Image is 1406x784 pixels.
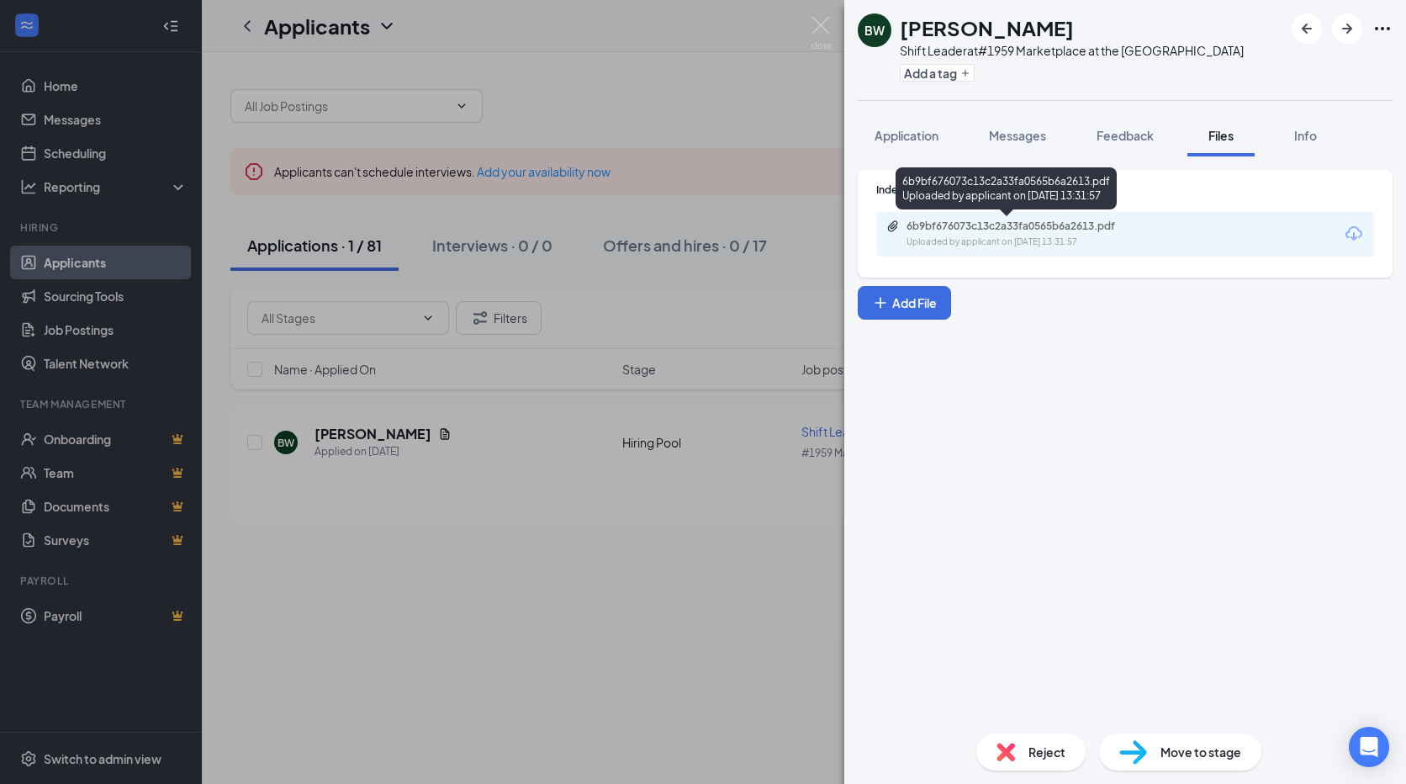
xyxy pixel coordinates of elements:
[1028,743,1065,761] span: Reject
[1160,743,1241,761] span: Move to stage
[900,13,1074,42] h1: [PERSON_NAME]
[896,167,1117,209] div: 6b9bf676073c13c2a33fa0565b6a2613.pdf Uploaded by applicant on [DATE] 13:31:57
[875,128,938,143] span: Application
[1208,128,1234,143] span: Files
[1344,224,1364,244] svg: Download
[989,128,1046,143] span: Messages
[1372,19,1393,39] svg: Ellipses
[1337,19,1357,39] svg: ArrowRight
[858,286,951,320] button: Add FilePlus
[1292,13,1322,44] button: ArrowLeftNew
[1349,727,1389,767] div: Open Intercom Messenger
[900,42,1244,59] div: Shift Leader at #1959 Marketplace at the [GEOGRAPHIC_DATA]
[1294,128,1317,143] span: Info
[886,220,1159,249] a: Paperclip6b9bf676073c13c2a33fa0565b6a2613.pdfUploaded by applicant on [DATE] 13:31:57
[906,220,1142,233] div: 6b9bf676073c13c2a33fa0565b6a2613.pdf
[1297,19,1317,39] svg: ArrowLeftNew
[864,22,885,39] div: BW
[900,64,975,82] button: PlusAdd a tag
[876,183,1374,197] div: Indeed Resume
[1097,128,1154,143] span: Feedback
[960,68,970,78] svg: Plus
[872,294,889,311] svg: Plus
[906,236,1159,249] div: Uploaded by applicant on [DATE] 13:31:57
[1332,13,1362,44] button: ArrowRight
[886,220,900,233] svg: Paperclip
